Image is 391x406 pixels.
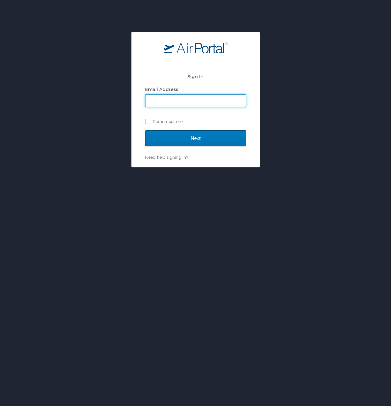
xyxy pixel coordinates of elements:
[164,42,228,53] img: logo
[145,73,246,80] h2: Sign In
[145,87,178,92] label: Email Address
[145,155,188,160] a: Need help signing in?
[145,117,246,126] label: Remember me
[145,130,246,146] input: Next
